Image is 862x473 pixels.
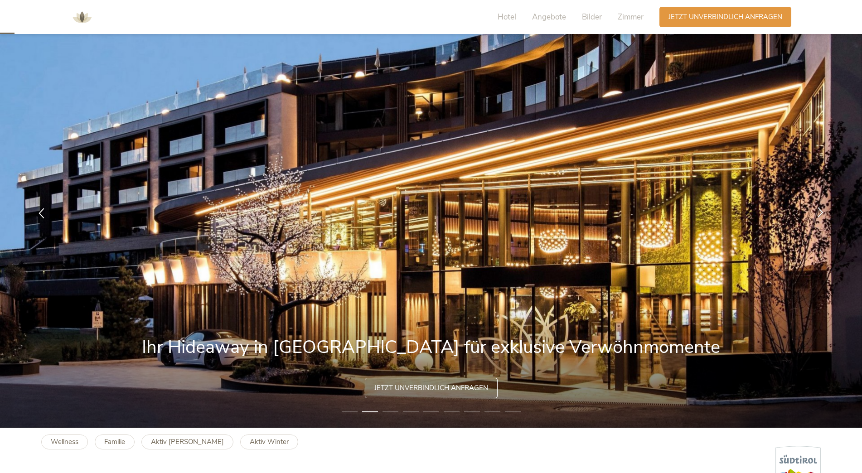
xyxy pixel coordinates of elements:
[151,437,224,446] b: Aktiv [PERSON_NAME]
[95,434,135,449] a: Familie
[240,434,298,449] a: Aktiv Winter
[41,434,88,449] a: Wellness
[532,12,566,22] span: Angebote
[618,12,644,22] span: Zimmer
[68,4,96,31] img: AMONTI & LUNARIS Wellnessresort
[51,437,78,446] b: Wellness
[104,437,125,446] b: Familie
[582,12,602,22] span: Bilder
[498,12,516,22] span: Hotel
[250,437,289,446] b: Aktiv Winter
[374,383,488,393] span: Jetzt unverbindlich anfragen
[141,434,233,449] a: Aktiv [PERSON_NAME]
[668,12,782,22] span: Jetzt unverbindlich anfragen
[68,14,96,20] a: AMONTI & LUNARIS Wellnessresort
